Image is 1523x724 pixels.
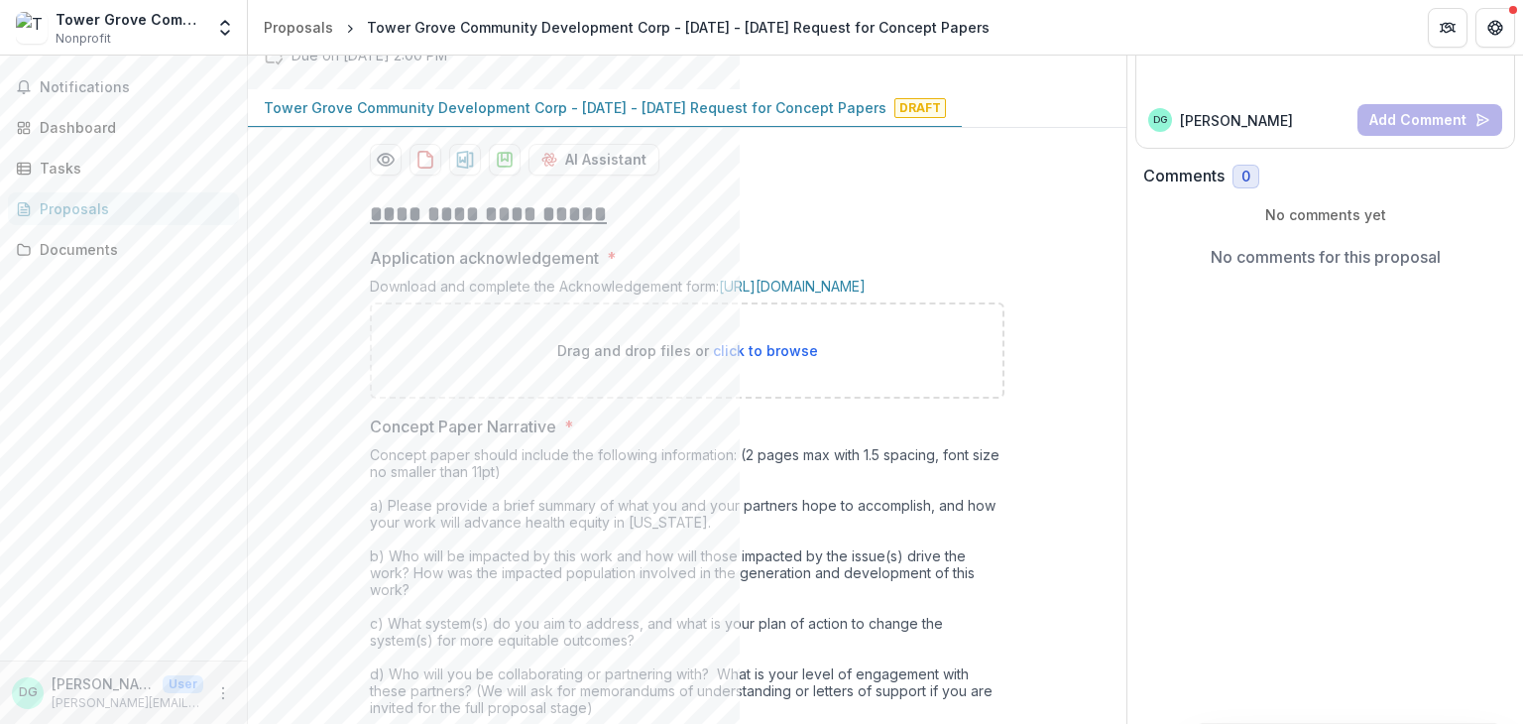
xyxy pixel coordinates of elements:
span: Draft [894,98,946,118]
div: Dana Gray [1153,115,1167,125]
span: Notifications [40,79,231,96]
button: Open entity switcher [211,8,239,48]
a: [URL][DOMAIN_NAME] [719,278,866,295]
div: Proposals [264,17,333,38]
button: download-proposal [410,144,441,176]
div: Proposals [40,198,223,219]
span: click to browse [713,342,818,359]
div: Concept paper should include the following information: (2 pages max with 1.5 spacing, font size ... [370,446,1004,724]
button: More [211,681,235,705]
h2: Comments [1143,167,1225,185]
a: Tasks [8,152,239,184]
p: No comments for this proposal [1211,245,1441,269]
div: Dana Gray [19,686,38,699]
div: Download and complete the Acknowledgement form: [370,278,1004,302]
a: Proposals [256,13,341,42]
button: Preview 41544742-c1a0-459a-8cc8-53f633c84e0d-0.pdf [370,144,402,176]
span: 0 [1241,169,1250,185]
div: Tasks [40,158,223,179]
button: Notifications [8,71,239,103]
p: [PERSON_NAME] [52,673,155,694]
p: Application acknowledgement [370,246,599,270]
div: Tower Grove Community Development Corp - [DATE] - [DATE] Request for Concept Papers [367,17,990,38]
button: Add Comment [1357,104,1502,136]
p: Drag and drop files or [557,340,818,361]
p: [PERSON_NAME] [1180,110,1293,131]
button: download-proposal [489,144,521,176]
p: Tower Grove Community Development Corp - [DATE] - [DATE] Request for Concept Papers [264,97,886,118]
button: Get Help [1475,8,1515,48]
img: Tower Grove Community Development Corp [16,12,48,44]
button: Partners [1428,8,1467,48]
p: [PERSON_NAME][EMAIL_ADDRESS][DOMAIN_NAME] [52,694,203,712]
p: User [163,675,203,693]
div: Dashboard [40,117,223,138]
a: Dashboard [8,111,239,144]
nav: breadcrumb [256,13,997,42]
p: No comments yet [1143,204,1507,225]
div: Tower Grove Community Development Corp [56,9,203,30]
div: Documents [40,239,223,260]
p: Concept Paper Narrative [370,415,556,438]
button: AI Assistant [528,144,659,176]
a: Proposals [8,192,239,225]
span: Nonprofit [56,30,111,48]
button: download-proposal [449,144,481,176]
a: Documents [8,233,239,266]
